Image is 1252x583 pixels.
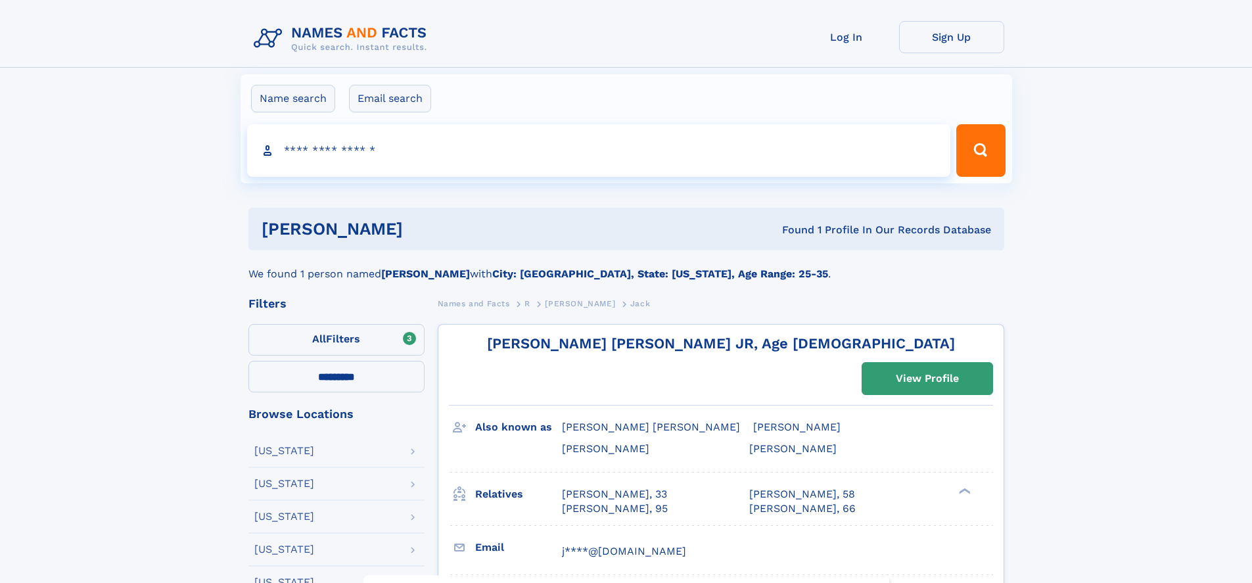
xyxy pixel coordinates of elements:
span: R [524,299,530,308]
label: Email search [349,85,431,112]
h3: Also known as [475,416,562,438]
span: Jack [630,299,650,308]
a: Names and Facts [438,295,510,312]
h1: [PERSON_NAME] [262,221,593,237]
div: [US_STATE] [254,511,314,522]
div: [US_STATE] [254,544,314,555]
div: ❯ [956,486,971,495]
a: [PERSON_NAME], 95 [562,501,668,516]
a: View Profile [862,363,992,394]
a: [PERSON_NAME], 58 [749,487,855,501]
div: We found 1 person named with . [248,250,1004,282]
label: Name search [251,85,335,112]
div: [US_STATE] [254,478,314,489]
a: Sign Up [899,21,1004,53]
img: Logo Names and Facts [248,21,438,57]
input: search input [247,124,951,177]
h3: Email [475,536,562,559]
a: [PERSON_NAME], 66 [749,501,856,516]
a: R [524,295,530,312]
span: [PERSON_NAME] [753,421,841,433]
span: [PERSON_NAME] [562,442,649,455]
h3: Relatives [475,483,562,505]
span: [PERSON_NAME] [PERSON_NAME] [562,421,740,433]
a: [PERSON_NAME] [545,295,615,312]
a: [PERSON_NAME] [PERSON_NAME] JR, Age [DEMOGRAPHIC_DATA] [487,335,955,352]
div: Found 1 Profile In Our Records Database [592,223,991,237]
a: [PERSON_NAME], 33 [562,487,667,501]
div: [US_STATE] [254,446,314,456]
b: City: [GEOGRAPHIC_DATA], State: [US_STATE], Age Range: 25-35 [492,268,828,280]
div: View Profile [896,363,959,394]
label: Filters [248,324,425,356]
span: All [312,333,326,345]
a: Log In [794,21,899,53]
button: Search Button [956,124,1005,177]
span: [PERSON_NAME] [545,299,615,308]
b: [PERSON_NAME] [381,268,470,280]
div: Browse Locations [248,408,425,420]
span: [PERSON_NAME] [749,442,837,455]
div: Filters [248,298,425,310]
